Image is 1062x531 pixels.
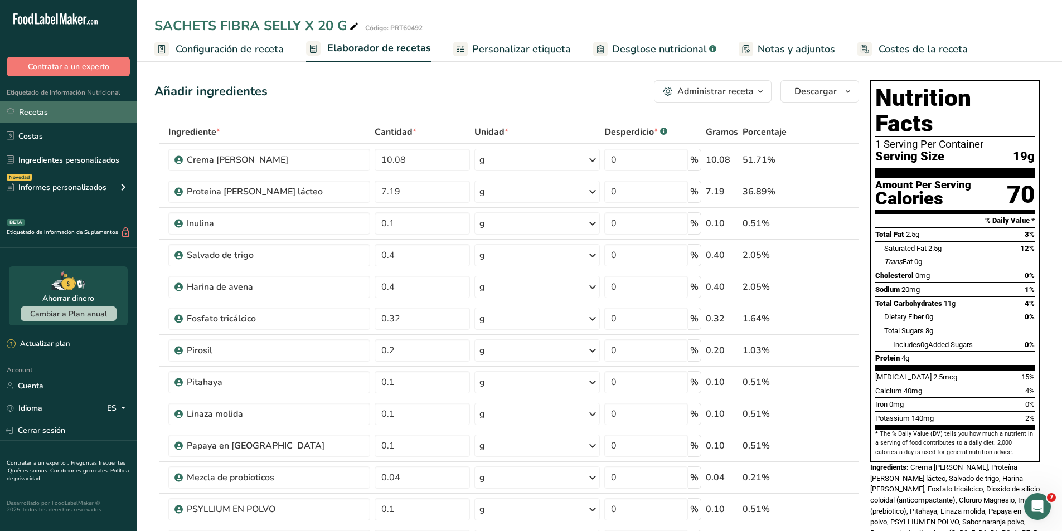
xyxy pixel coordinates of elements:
span: Configuración de receta [176,42,284,57]
span: 0g [925,313,933,321]
span: Sodium [875,285,900,294]
span: 2% [1025,414,1035,422]
div: 10.08 [706,153,738,167]
a: Configuración de receta [154,37,284,62]
div: Harina de avena [187,280,326,294]
a: Costes de la receta [857,37,968,62]
div: 0.10 [706,376,738,389]
div: Papaya en [GEOGRAPHIC_DATA] [187,439,326,452]
span: 11g [944,299,956,308]
div: 36.89% [743,185,806,198]
div: 0.51% [743,439,806,452]
span: 2.5mcg [933,373,957,381]
div: g [479,217,485,230]
div: 0.10 [706,439,738,452]
span: Includes Added Sugars [893,340,973,349]
span: Fat [884,257,913,266]
div: 0.51% [743,376,806,389]
a: Elaborador de recetas [306,36,431,62]
div: Pitahaya [187,376,326,389]
div: 51.71% [743,153,806,167]
div: ES [107,402,130,415]
button: Contratar a un experto [7,57,130,76]
span: Porcentaje [743,125,787,139]
span: 12% [1020,244,1035,252]
span: Ingredients: [870,463,909,471]
span: 0mg [889,400,904,408]
span: Potassium [875,414,910,422]
div: 0.21% [743,471,806,484]
div: 0.51% [743,503,806,516]
span: 0g [914,257,922,266]
div: Linaza molida [187,407,326,421]
span: Cholesterol [875,271,914,280]
span: 0% [1025,271,1035,280]
a: Política de privacidad [7,467,129,483]
span: 0% [1025,400,1035,408]
span: 20mg [901,285,920,294]
div: 7.19 [706,185,738,198]
span: 0% [1025,313,1035,321]
span: Desglose nutricional [612,42,707,57]
span: Serving Size [875,150,944,164]
div: 1.64% [743,312,806,325]
span: Cambiar a Plan anual [30,309,107,319]
div: g [479,376,485,389]
h1: Nutrition Facts [875,85,1035,137]
div: Crema [PERSON_NAME] [187,153,326,167]
span: Unidad [474,125,508,139]
span: Iron [875,400,888,408]
div: 0.51% [743,217,806,230]
span: Protein [875,354,900,362]
span: 0mg [915,271,930,280]
div: Desperdicio [604,125,667,139]
div: Informes personalizados [7,182,106,193]
div: Mezcla de probioticos [187,471,326,484]
span: Notas y adjuntos [758,42,835,57]
div: g [479,312,485,325]
div: Novedad [7,174,32,181]
a: Notas y adjuntos [739,37,835,62]
div: 0.40 [706,280,738,294]
a: Personalizar etiqueta [453,37,571,62]
div: Código: PRT60492 [365,23,423,33]
div: Inulina [187,217,326,230]
span: Total Carbohydrates [875,299,942,308]
div: PSYLLIUM EN POLVO [187,503,326,516]
a: Idioma [7,398,42,418]
span: Total Sugars [884,327,924,335]
span: Costes de la receta [879,42,968,57]
div: g [479,344,485,357]
button: Administrar receta [654,80,772,103]
span: 8g [925,327,933,335]
div: Proteína [PERSON_NAME] lácteo [187,185,326,198]
span: Total Fat [875,230,904,238]
span: 0g [920,340,928,349]
section: % Daily Value * [875,214,1035,227]
div: 0.32 [706,312,738,325]
div: Salvado de trigo [187,249,326,262]
a: Quiénes somos . [8,467,50,475]
div: BETA [7,219,25,226]
button: Descargar [780,80,859,103]
span: Ingrediente [168,125,220,139]
span: Dietary Fiber [884,313,924,321]
span: 4% [1025,387,1035,395]
a: Condiciones generales . [50,467,110,475]
button: Cambiar a Plan anual [21,306,117,321]
span: 40mg [904,387,922,395]
div: SACHETS FIBRA SELLY X 20 G [154,16,361,36]
span: Calcium [875,387,902,395]
div: 0.04 [706,471,738,484]
div: 1.03% [743,344,806,357]
div: Pirosil [187,344,326,357]
span: 3% [1025,230,1035,238]
span: 4% [1025,299,1035,308]
span: 15% [1021,373,1035,381]
div: Administrar receta [677,85,754,98]
div: Desarrollado por FoodLabelMaker © 2025 Todos los derechos reservados [7,500,130,513]
div: 0.10 [706,217,738,230]
div: Ahorrar dinero [42,293,94,304]
a: Desglose nutricional [593,37,716,62]
div: g [479,280,485,294]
